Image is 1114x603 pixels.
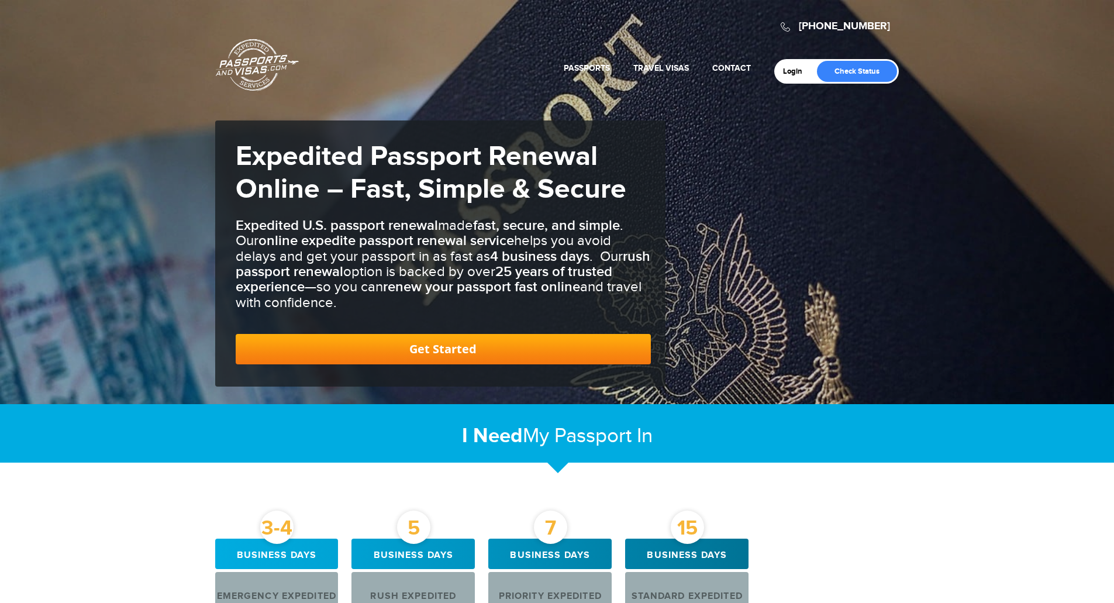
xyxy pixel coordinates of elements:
div: Business days [625,539,749,569]
b: 4 business days [490,248,589,265]
div: 7 [534,511,567,544]
b: Expedited U.S. passport renewal [236,217,438,234]
div: Business days [351,539,475,569]
div: Business days [488,539,612,569]
a: Passports & [DOMAIN_NAME] [216,39,299,91]
div: 3-4 [260,511,294,544]
div: 15 [671,511,704,544]
b: online expedite passport renewal service [258,232,514,249]
a: Travel Visas [633,63,689,73]
a: Login [783,67,811,76]
strong: Expedited Passport Renewal Online – Fast, Simple & Secure [236,140,626,206]
strong: I Need [462,423,523,449]
h2: My [215,423,899,449]
div: Business days [215,539,339,569]
a: [PHONE_NUMBER] [799,20,890,33]
a: Contact [712,63,751,73]
h3: made . Our helps you avoid delays and get your passport in as fast as . Our option is backed by o... [236,218,651,311]
div: 5 [397,511,430,544]
b: 25 years of trusted experience [236,263,612,295]
a: Check Status [817,61,897,82]
b: renew your passport fast online [383,278,580,295]
a: Passports [564,63,610,73]
span: Passport In [554,424,653,448]
b: rush passport renewal [236,248,650,280]
a: Get Started [236,334,651,364]
b: fast, secure, and simple [473,217,620,234]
